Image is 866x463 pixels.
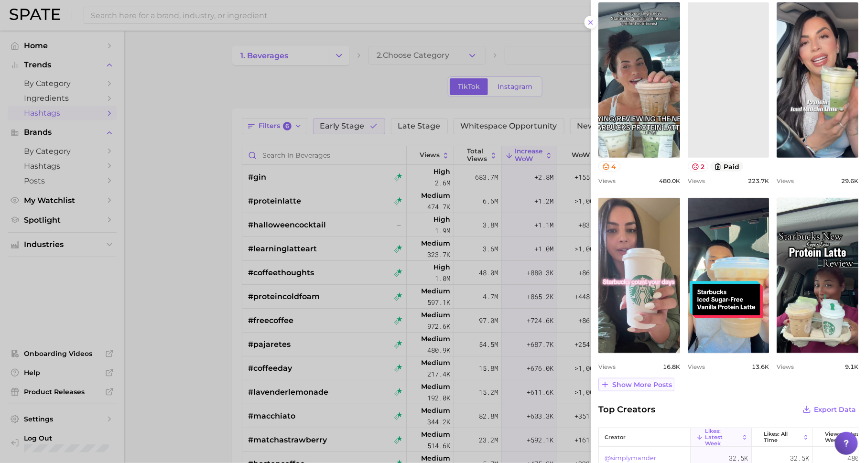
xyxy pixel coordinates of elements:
button: 4 [598,162,620,172]
span: Views: Latest Week [825,431,862,443]
button: Show more posts [598,378,674,391]
span: 29.6k [841,177,858,184]
span: Views [777,363,794,370]
span: 480.0k [659,177,680,184]
span: 16.8k [663,363,680,370]
button: Likes: All Time [752,428,813,447]
span: Top Creators [598,403,655,416]
button: paid [710,162,743,172]
span: 223.7k [748,177,769,184]
span: Views [777,177,794,184]
button: Export Data [800,403,858,416]
span: Views [688,363,705,370]
span: Likes: Latest Week [705,428,739,447]
span: Views [598,177,616,184]
span: 9.1k [845,363,858,370]
span: Views [688,177,705,184]
span: 13.6k [752,363,769,370]
button: 2 [688,162,709,172]
span: Export Data [814,406,856,414]
span: Likes: All Time [764,431,801,443]
span: Show more posts [612,381,672,389]
button: Likes: Latest Week [691,428,752,447]
span: Views [598,363,616,370]
span: creator [605,434,626,441]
